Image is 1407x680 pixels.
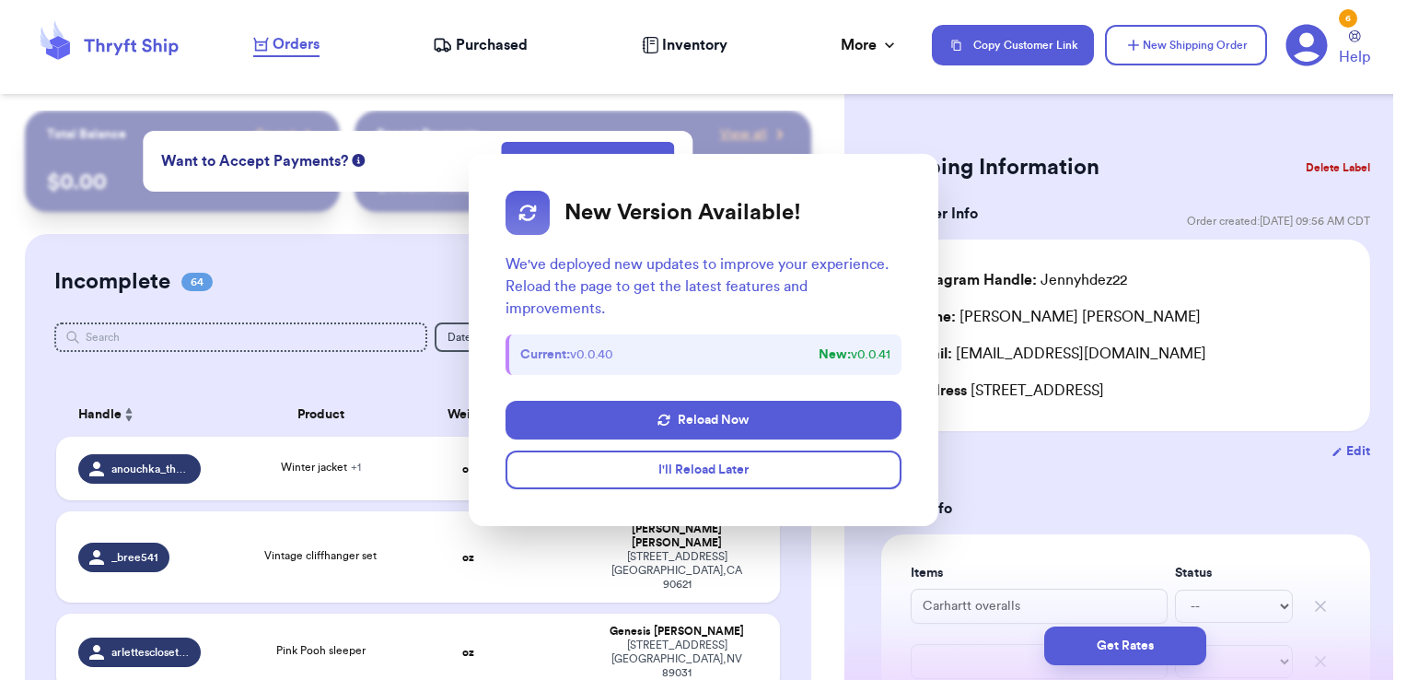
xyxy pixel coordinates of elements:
p: We've deployed new updates to improve your experience. Reload the page to get the latest features... [506,253,901,320]
button: I'll Reload Later [506,451,901,489]
button: Reload Now [506,401,901,440]
span: v 0.0.40 [520,346,613,364]
h2: New Version Available! [564,199,801,227]
strong: New: [819,348,851,361]
strong: Current: [520,348,570,361]
span: v 0.0.41 [819,346,890,364]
